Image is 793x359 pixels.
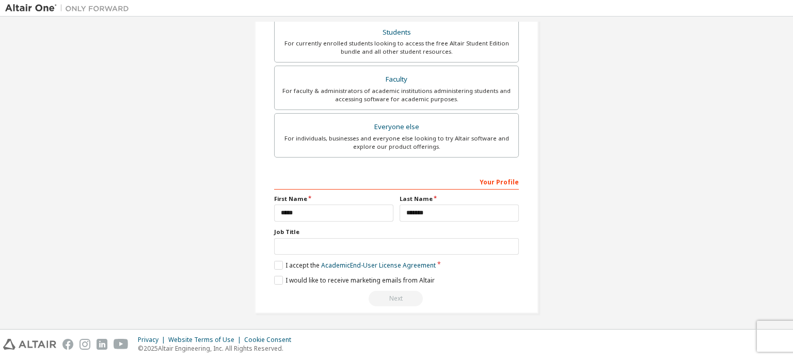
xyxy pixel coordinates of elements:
[138,336,168,344] div: Privacy
[400,195,519,203] label: Last Name
[281,72,512,87] div: Faculty
[168,336,244,344] div: Website Terms of Use
[281,87,512,103] div: For faculty & administrators of academic institutions administering students and accessing softwa...
[274,228,519,236] label: Job Title
[274,195,393,203] label: First Name
[138,344,297,353] p: © 2025 Altair Engineering, Inc. All Rights Reserved.
[274,291,519,306] div: You need to provide your academic email
[80,339,90,350] img: instagram.svg
[244,336,297,344] div: Cookie Consent
[97,339,107,350] img: linkedin.svg
[281,39,512,56] div: For currently enrolled students looking to access the free Altair Student Edition bundle and all ...
[114,339,129,350] img: youtube.svg
[321,261,436,270] a: Academic End-User License Agreement
[281,120,512,134] div: Everyone else
[62,339,73,350] img: facebook.svg
[5,3,134,13] img: Altair One
[274,276,435,285] label: I would like to receive marketing emails from Altair
[274,261,436,270] label: I accept the
[281,25,512,40] div: Students
[3,339,56,350] img: altair_logo.svg
[274,173,519,190] div: Your Profile
[281,134,512,151] div: For individuals, businesses and everyone else looking to try Altair software and explore our prod...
